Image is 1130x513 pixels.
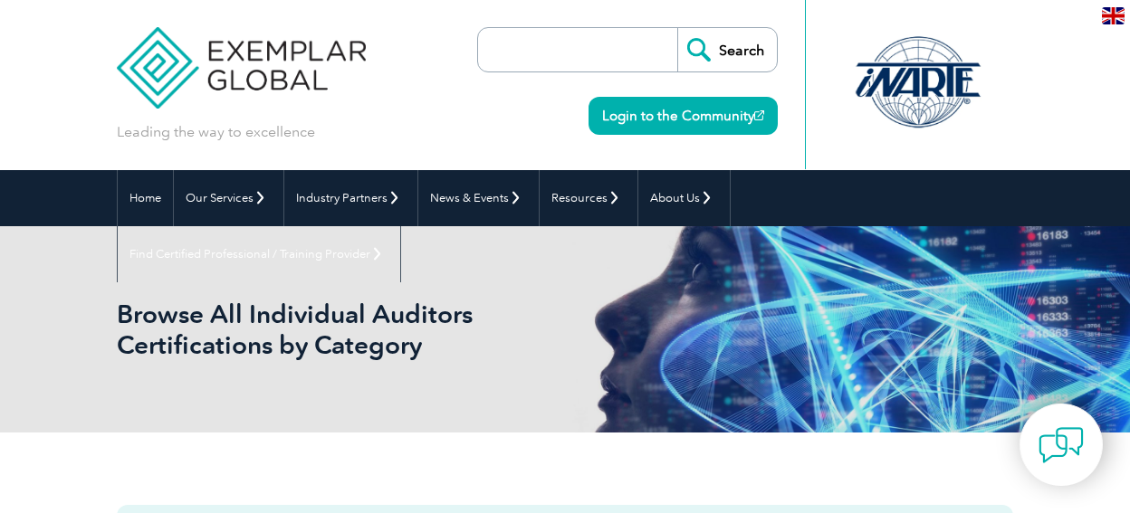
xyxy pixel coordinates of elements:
[1039,423,1084,468] img: contact-chat.png
[117,299,610,360] h1: Browse All Individual Auditors Certifications by Category
[677,28,777,71] input: Search
[540,170,637,226] a: Resources
[284,170,417,226] a: Industry Partners
[117,122,315,142] p: Leading the way to excellence
[638,170,730,226] a: About Us
[754,110,764,120] img: open_square.png
[118,226,400,282] a: Find Certified Professional / Training Provider
[1102,7,1125,24] img: en
[418,170,539,226] a: News & Events
[589,97,778,135] a: Login to the Community
[174,170,283,226] a: Our Services
[118,170,173,226] a: Home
